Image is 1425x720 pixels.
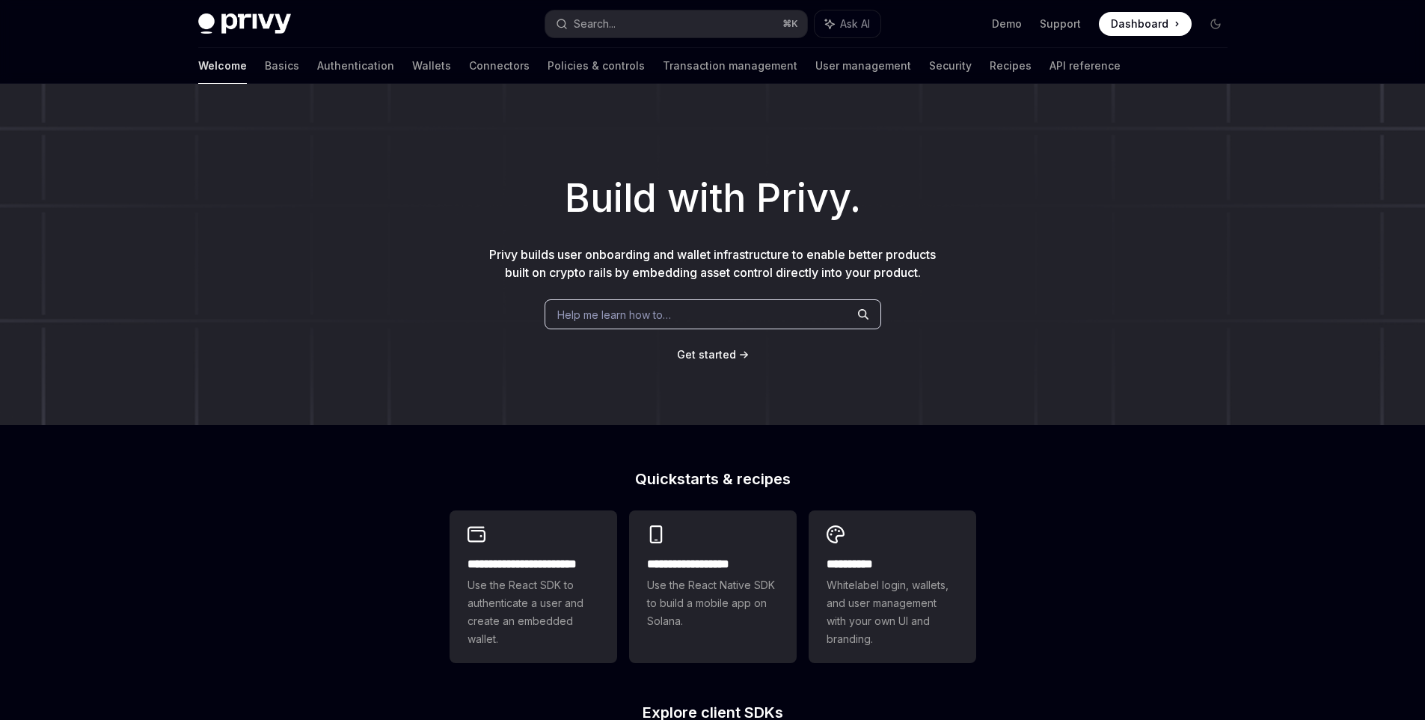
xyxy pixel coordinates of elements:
h2: Quickstarts & recipes [450,472,976,486]
a: Get started [677,347,736,362]
span: Privy builds user onboarding and wallet infrastructure to enable better products built on crypto ... [489,247,936,280]
button: Ask AI [815,10,880,37]
a: Basics [265,48,299,84]
span: Dashboard [1111,16,1168,31]
a: Dashboard [1099,12,1192,36]
a: Wallets [412,48,451,84]
a: Connectors [469,48,530,84]
a: Demo [992,16,1022,31]
span: Get started [677,348,736,361]
a: Recipes [990,48,1032,84]
a: Policies & controls [548,48,645,84]
a: Support [1040,16,1081,31]
button: Toggle dark mode [1204,12,1228,36]
span: Help me learn how to… [557,307,671,323]
a: API reference [1049,48,1121,84]
span: Whitelabel login, wallets, and user management with your own UI and branding. [827,576,958,648]
a: Authentication [317,48,394,84]
a: Welcome [198,48,247,84]
img: dark logo [198,13,291,34]
span: Use the React SDK to authenticate a user and create an embedded wallet. [468,576,599,648]
span: Use the React Native SDK to build a mobile app on Solana. [647,576,779,630]
div: Search... [574,15,616,33]
h1: Build with Privy. [24,169,1401,228]
span: Ask AI [840,16,870,31]
h2: Explore client SDKs [450,705,976,720]
a: **** *****Whitelabel login, wallets, and user management with your own UI and branding. [809,510,976,663]
a: **** **** **** ***Use the React Native SDK to build a mobile app on Solana. [629,510,797,663]
a: User management [815,48,911,84]
a: Security [929,48,972,84]
button: Search...⌘K [545,10,807,37]
a: Transaction management [663,48,797,84]
span: ⌘ K [782,18,798,30]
